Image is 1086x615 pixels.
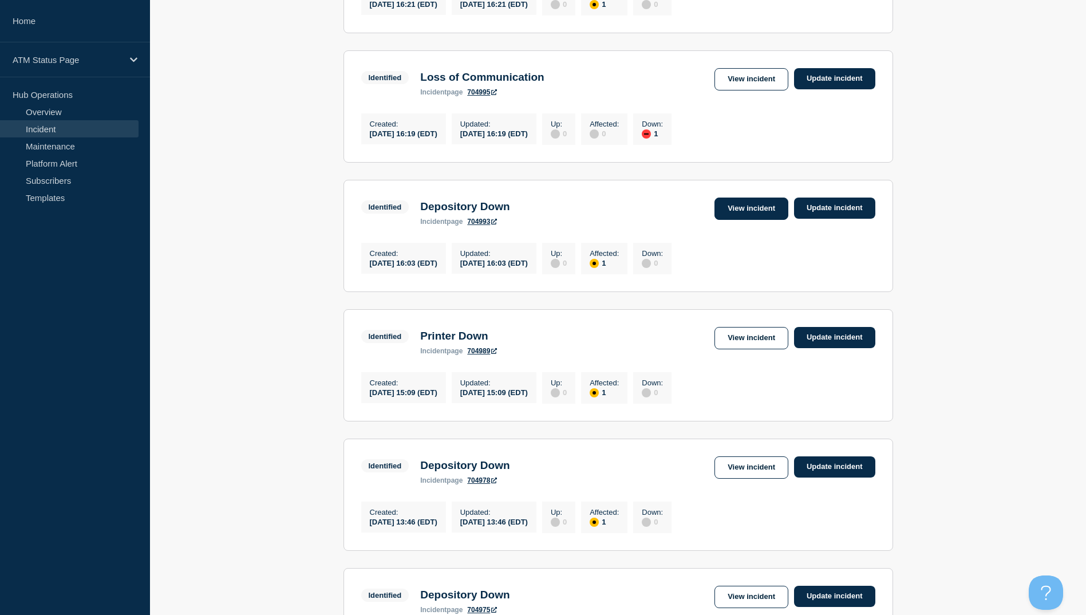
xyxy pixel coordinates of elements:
[794,327,875,348] a: Update incident
[420,200,510,213] h3: Depository Down
[420,606,447,614] span: incident
[370,128,437,138] div: [DATE] 16:19 (EDT)
[642,258,663,268] div: 0
[460,517,528,526] div: [DATE] 13:46 (EDT)
[361,459,409,472] span: Identified
[370,517,437,526] div: [DATE] 13:46 (EDT)
[420,71,544,84] h3: Loss of Communication
[420,88,447,96] span: incident
[551,388,560,397] div: disabled
[467,88,497,96] a: 704995
[467,606,497,614] a: 704975
[590,508,619,517] p: Affected :
[642,517,663,527] div: 0
[370,249,437,258] p: Created :
[590,258,619,268] div: 1
[420,330,497,342] h3: Printer Down
[590,129,599,139] div: disabled
[590,120,619,128] p: Affected :
[642,249,663,258] p: Down :
[1029,575,1063,610] iframe: Help Scout Beacon - Open
[590,128,619,139] div: 0
[420,589,510,601] h3: Depository Down
[467,218,497,226] a: 704993
[460,379,528,387] p: Updated :
[460,120,528,128] p: Updated :
[13,55,123,65] p: ATM Status Page
[551,258,567,268] div: 0
[551,508,567,517] p: Up :
[551,387,567,397] div: 0
[370,508,437,517] p: Created :
[420,347,447,355] span: incident
[551,259,560,268] div: disabled
[794,68,875,89] a: Update incident
[714,327,788,349] a: View incident
[714,456,788,479] a: View incident
[642,387,663,397] div: 0
[420,347,463,355] p: page
[551,517,567,527] div: 0
[551,249,567,258] p: Up :
[460,128,528,138] div: [DATE] 16:19 (EDT)
[361,330,409,343] span: Identified
[420,218,447,226] span: incident
[642,518,651,527] div: disabled
[460,249,528,258] p: Updated :
[551,120,567,128] p: Up :
[551,379,567,387] p: Up :
[642,120,663,128] p: Down :
[551,128,567,139] div: 0
[551,518,560,527] div: disabled
[467,476,497,484] a: 704978
[460,508,528,517] p: Updated :
[467,347,497,355] a: 704989
[460,387,528,397] div: [DATE] 15:09 (EDT)
[714,68,788,90] a: View incident
[420,218,463,226] p: page
[361,71,409,84] span: Identified
[370,120,437,128] p: Created :
[714,586,788,608] a: View incident
[420,88,463,96] p: page
[642,129,651,139] div: down
[590,259,599,268] div: affected
[590,388,599,397] div: affected
[370,258,437,267] div: [DATE] 16:03 (EDT)
[361,200,409,214] span: Identified
[714,198,788,220] a: View incident
[420,459,510,472] h3: Depository Down
[590,249,619,258] p: Affected :
[590,379,619,387] p: Affected :
[794,198,875,219] a: Update incident
[370,387,437,397] div: [DATE] 15:09 (EDT)
[590,517,619,527] div: 1
[642,259,651,268] div: disabled
[794,586,875,607] a: Update incident
[642,379,663,387] p: Down :
[370,379,437,387] p: Created :
[420,606,463,614] p: page
[420,476,447,484] span: incident
[361,589,409,602] span: Identified
[551,129,560,139] div: disabled
[590,387,619,397] div: 1
[460,258,528,267] div: [DATE] 16:03 (EDT)
[642,508,663,517] p: Down :
[420,476,463,484] p: page
[794,456,875,478] a: Update incident
[642,128,663,139] div: 1
[642,388,651,397] div: disabled
[590,518,599,527] div: affected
